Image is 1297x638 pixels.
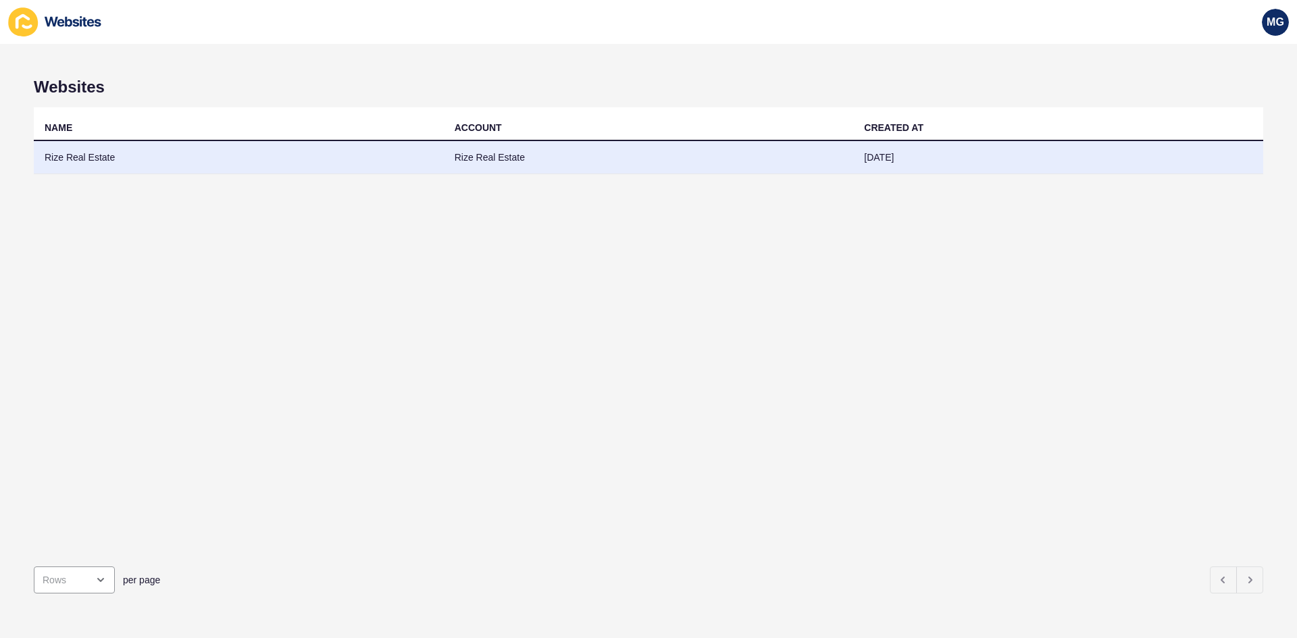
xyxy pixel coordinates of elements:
div: ACCOUNT [455,121,502,134]
div: CREATED AT [864,121,923,134]
span: MG [1267,16,1284,29]
h1: Websites [34,78,1263,97]
td: Rize Real Estate [444,141,854,174]
td: [DATE] [853,141,1263,174]
td: Rize Real Estate [34,141,444,174]
div: NAME [45,121,72,134]
span: per page [123,573,160,587]
div: open menu [34,566,115,593]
